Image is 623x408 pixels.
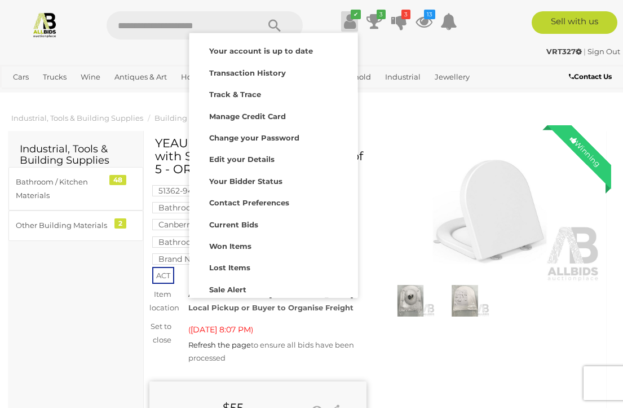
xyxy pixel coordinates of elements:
strong: Your account is up to date [209,46,313,55]
a: Transaction History [189,61,357,82]
a: [GEOGRAPHIC_DATA] [81,86,170,105]
strong: Sale Alert [209,285,246,294]
a: Manage Credit Card [189,104,357,126]
a: Sign Out [587,47,620,56]
a: ✔ [341,11,358,32]
strong: Edit your Details [209,155,275,164]
a: Current Bids [189,213,357,234]
strong: Contact Preferences [209,198,289,207]
strong: Lost Items [209,263,250,272]
a: Office [8,86,39,105]
span: | [584,47,586,56]
a: Jewellery [430,68,474,86]
a: Wine [76,68,105,86]
a: Sale Alert [189,278,357,299]
strong: VRT327 [546,47,582,56]
strong: Current Bids [209,220,258,229]
a: Lost Items [189,256,357,277]
strong: Change your Password [209,133,299,142]
strong: Your Bidder Status [209,177,282,186]
a: Sports [44,86,76,105]
a: VRT327 [546,47,584,56]
a: Edit your Details [189,147,357,169]
a: Contact Us [569,71,615,83]
a: Track & Trace [189,82,357,104]
a: Your account is up to date [189,39,357,60]
a: Hospitality [176,68,226,86]
strong: Track & Trace [209,90,261,99]
i: 3 [401,10,410,19]
a: 13 [416,11,432,32]
strong: Manage Credit Card [209,112,286,121]
a: Contact Preferences [189,191,357,212]
b: Contact Us [569,72,612,81]
i: 13 [424,10,435,19]
a: Antiques & Art [110,68,171,86]
i: ✔ [351,10,361,19]
a: Industrial [381,68,425,86]
a: Change your Password [189,126,357,147]
a: Your Bidder Status [189,169,357,191]
a: Sell with us [532,11,617,34]
strong: Won Items [209,242,251,251]
i: 3 [377,10,386,19]
a: 3 [391,11,408,32]
a: Won Items [189,234,357,256]
a: Trucks [38,68,71,86]
button: Search [246,11,303,40]
a: 3 [366,11,383,32]
img: Allbids.com.au [32,11,58,38]
a: Cars [8,68,33,86]
strong: Transaction History [209,68,286,77]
